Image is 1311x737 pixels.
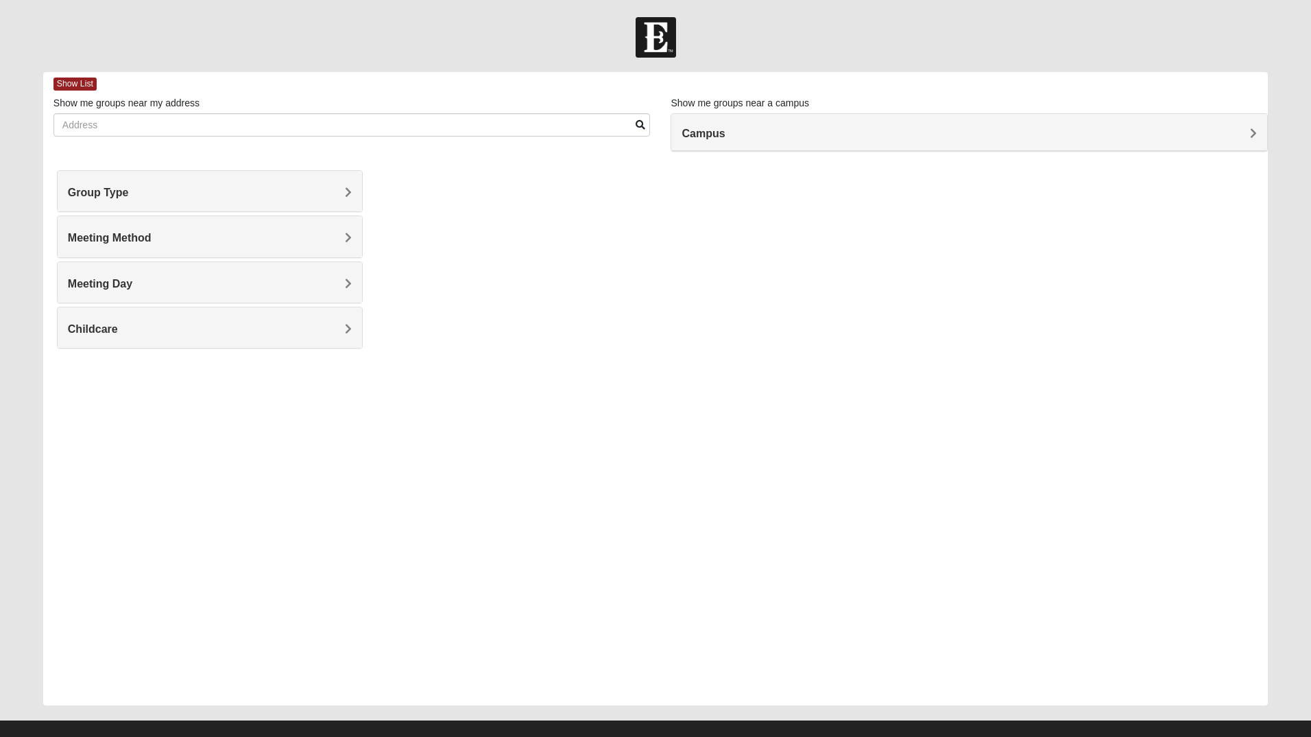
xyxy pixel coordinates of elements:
[53,96,200,110] label: Show me groups near my address
[58,216,363,257] div: Meeting Method
[68,323,118,335] span: Childcare
[58,171,363,211] div: Group Type
[53,113,651,137] input: Address
[68,232,152,244] span: Meeting Method
[68,187,129,198] span: Group Type
[671,96,809,110] label: Show me groups near a campus
[682,128,725,139] span: Campus
[53,78,97,91] span: Show List
[68,278,132,290] span: Meeting Day
[671,114,1267,151] div: Campus
[636,17,676,58] img: Church of Eleven22 Logo
[58,307,363,348] div: Childcare
[58,262,363,303] div: Meeting Day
